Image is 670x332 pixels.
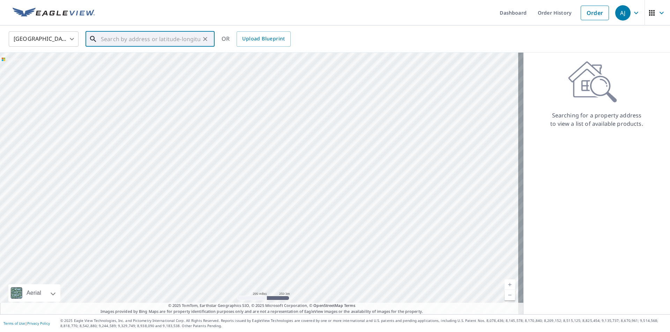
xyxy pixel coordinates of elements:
[8,284,60,302] div: Aerial
[24,284,43,302] div: Aerial
[505,290,515,300] a: Current Level 5, Zoom Out
[615,5,631,21] div: AJ
[313,303,343,308] a: OpenStreetMap
[222,31,291,47] div: OR
[13,8,95,18] img: EV Logo
[242,34,285,43] span: Upload Blueprint
[168,303,356,309] span: © 2025 TomTom, Earthstar Geographics SIO, © 2025 Microsoft Corporation, ©
[581,6,609,20] a: Order
[3,321,50,325] p: |
[200,34,210,44] button: Clear
[9,29,79,49] div: [GEOGRAPHIC_DATA]
[27,321,50,326] a: Privacy Policy
[505,279,515,290] a: Current Level 5, Zoom In
[237,31,290,47] a: Upload Blueprint
[101,29,200,49] input: Search by address or latitude-longitude
[60,318,667,329] p: © 2025 Eagle View Technologies, Inc. and Pictometry International Corp. All Rights Reserved. Repo...
[344,303,356,308] a: Terms
[550,111,643,128] p: Searching for a property address to view a list of available products.
[3,321,25,326] a: Terms of Use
